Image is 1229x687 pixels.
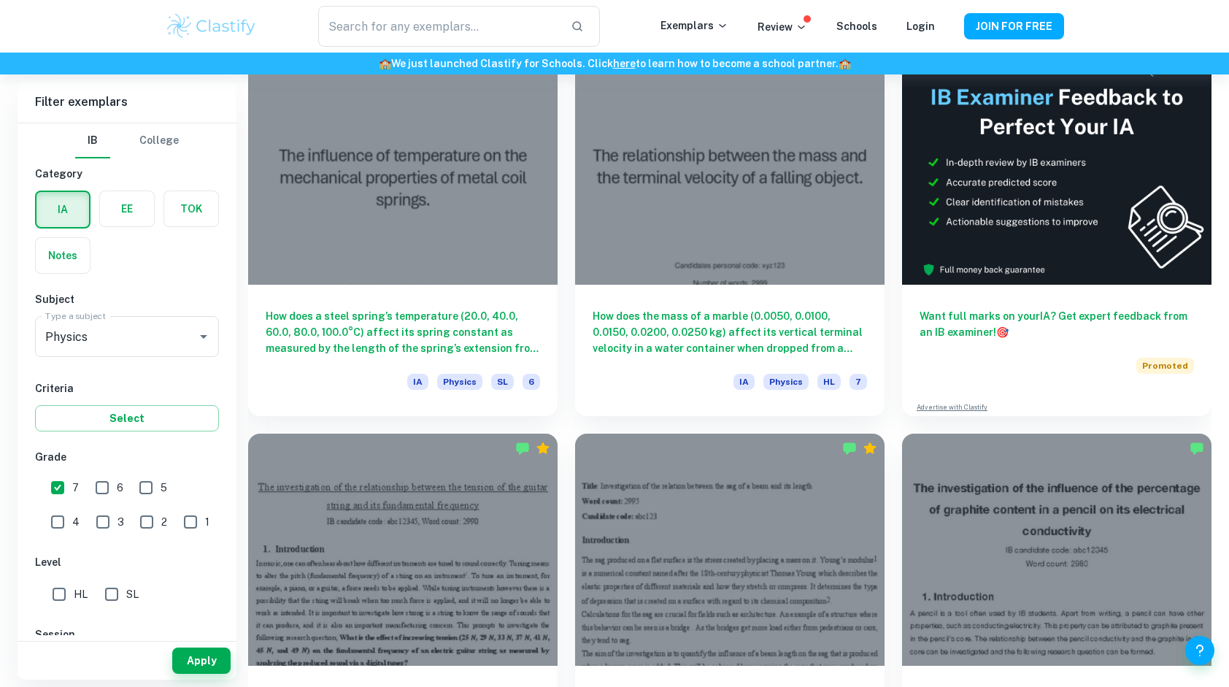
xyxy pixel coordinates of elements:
input: Search for any exemplars... [318,6,559,47]
span: IA [733,374,755,390]
div: Premium [863,441,877,456]
h6: Criteria [35,380,219,396]
button: College [139,123,179,158]
a: How does the mass of a marble (0.0050, 0.0100, 0.0150, 0.0200, 0.0250 kg) affect its vertical ter... [575,53,885,416]
span: 6 [523,374,540,390]
span: 🏫 [839,58,851,69]
button: Select [35,405,219,431]
span: 3 [117,514,124,530]
h6: We just launched Clastify for Schools. Click to learn how to become a school partner. [3,55,1226,72]
img: Thumbnail [902,53,1211,285]
label: Type a subject [45,310,106,322]
span: 2 [161,514,167,530]
button: Apply [172,648,231,674]
button: JOIN FOR FREE [964,13,1064,39]
button: TOK [164,191,218,226]
h6: Filter exemplars [18,82,236,123]
h6: Want full marks on your IA ? Get expert feedback from an IB examiner! [920,308,1194,340]
a: Advertise with Clastify [917,402,987,412]
span: SL [491,374,514,390]
h6: Category [35,166,219,182]
span: SL [126,586,139,602]
span: Promoted [1136,358,1194,374]
img: Marked [515,441,530,456]
span: Physics [437,374,482,390]
button: EE [100,191,154,226]
h6: Level [35,554,219,570]
a: Login [906,20,935,32]
span: 5 [161,480,167,496]
button: IB [75,123,110,158]
span: 7 [849,374,867,390]
a: How does a steel spring’s temperature (20.0, 40.0, 60.0, 80.0, 100.0°C) affect its spring constan... [248,53,558,416]
a: Want full marks on yourIA? Get expert feedback from an IB examiner!PromotedAdvertise with Clastify [902,53,1211,416]
span: Physics [763,374,809,390]
img: Clastify logo [165,12,258,41]
div: Filter type choice [75,123,179,158]
h6: Session [35,626,219,642]
h6: Subject [35,291,219,307]
span: 1 [205,514,209,530]
span: 🏫 [379,58,391,69]
button: Notes [36,238,90,273]
span: HL [817,374,841,390]
button: Open [193,326,214,347]
span: 7 [72,480,79,496]
img: Marked [1190,441,1204,456]
span: HL [74,586,88,602]
img: Marked [842,441,857,456]
button: Help and Feedback [1185,636,1214,665]
a: Schools [836,20,877,32]
h6: How does a steel spring’s temperature (20.0, 40.0, 60.0, 80.0, 100.0°C) affect its spring constan... [266,308,540,356]
button: IA [36,192,89,227]
a: here [613,58,636,69]
h6: Grade [35,449,219,465]
span: IA [407,374,428,390]
span: 6 [117,480,123,496]
span: 4 [72,514,80,530]
p: Exemplars [660,18,728,34]
span: 🎯 [996,326,1009,338]
h6: How does the mass of a marble (0.0050, 0.0100, 0.0150, 0.0200, 0.0250 kg) affect its vertical ter... [593,308,867,356]
p: Review [758,19,807,35]
div: Premium [536,441,550,456]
